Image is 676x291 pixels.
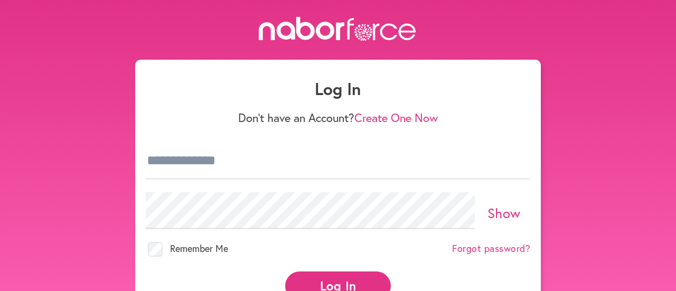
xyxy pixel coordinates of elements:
a: Create One Now [354,110,438,125]
a: Show [487,204,521,222]
h1: Log In [146,79,530,99]
p: Don't have an Account? [146,111,530,125]
span: Remember Me [170,242,228,255]
a: Forgot password? [452,243,530,255]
